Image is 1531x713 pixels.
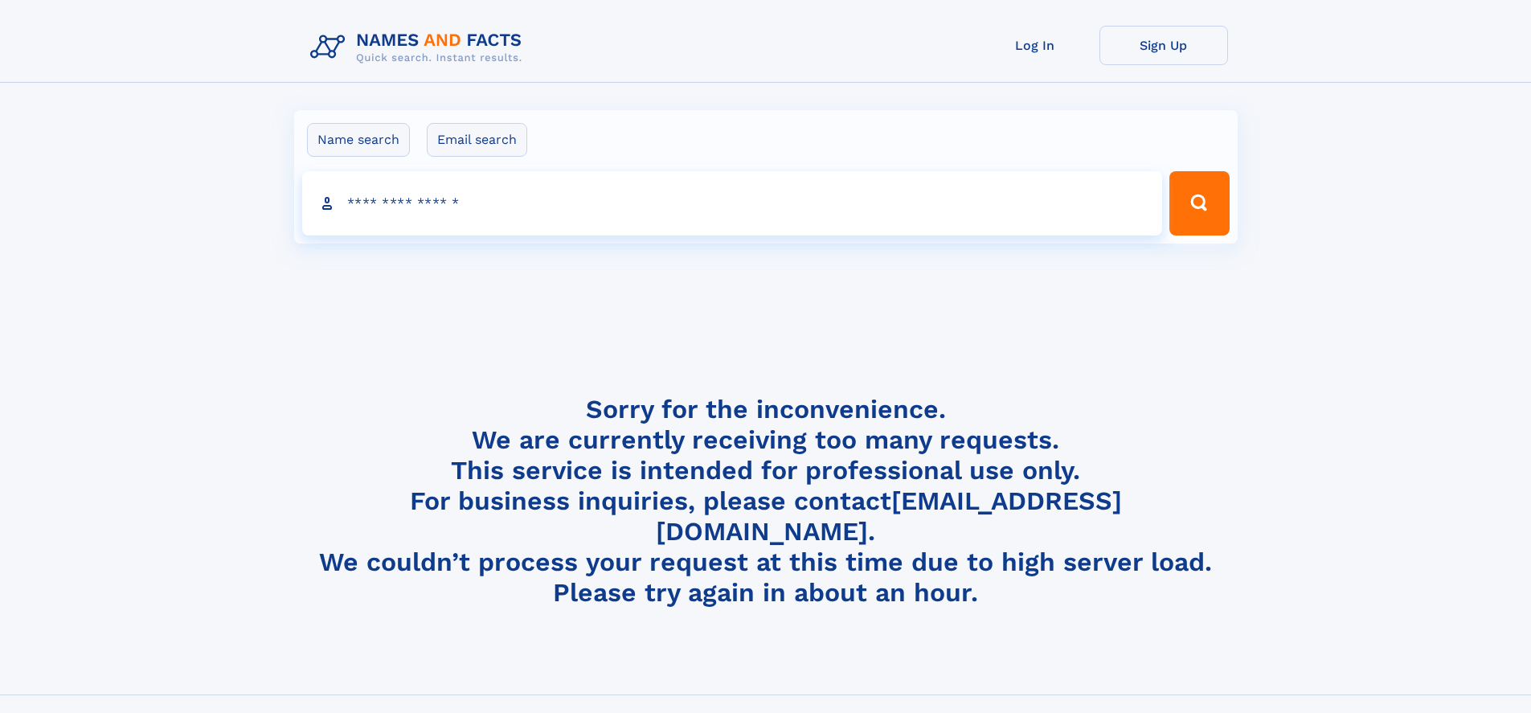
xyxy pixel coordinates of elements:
[1169,171,1229,236] button: Search Button
[307,123,410,157] label: Name search
[656,486,1122,547] a: [EMAIL_ADDRESS][DOMAIN_NAME]
[302,171,1163,236] input: search input
[971,26,1099,65] a: Log In
[427,123,527,157] label: Email search
[304,26,535,69] img: Logo Names and Facts
[304,394,1228,609] h4: Sorry for the inconvenience. We are currently receiving too many requests. This service is intend...
[1099,26,1228,65] a: Sign Up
